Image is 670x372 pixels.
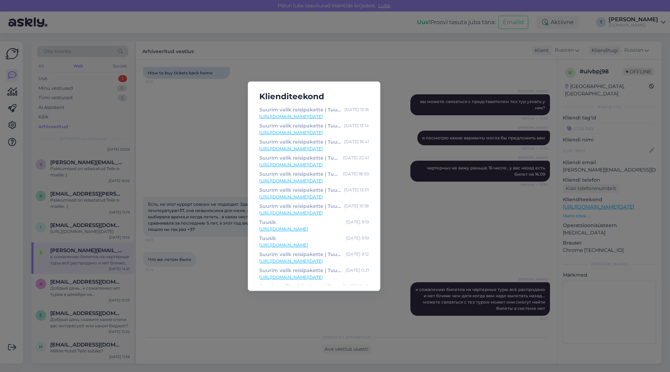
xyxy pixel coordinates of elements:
[259,178,369,184] a: [URL][DOMAIN_NAME][DATE]
[344,106,369,114] div: [DATE] 13:16
[259,242,369,248] a: [URL][DOMAIN_NAME]
[344,122,369,130] div: [DATE] 13:14
[259,106,342,114] div: Suurim valik reisipakette | Tuusik
[346,234,369,242] div: [DATE] 9:19
[343,170,369,178] div: [DATE] 18:59
[259,162,369,168] a: [URL][DOMAIN_NAME][DATE]
[259,122,341,130] div: Suurim valik reisipakette | Tuusik
[259,146,369,152] a: [URL][DOMAIN_NAME][DATE]
[259,154,340,162] div: Suurim valik reisipakette | Tuusik
[259,274,369,280] a: [URL][DOMAIN_NAME][DATE]
[344,138,369,146] div: [DATE] 16:41
[259,186,341,194] div: Suurim valik reisipakette | Tuusik
[259,283,340,290] div: Suurim valik reisipakette | Tuusik
[259,202,341,210] div: Suurim valik reisipakette | Tuusik
[344,186,369,194] div: [DATE] 13:01
[259,250,343,258] div: Suurim valik reisipakette | Tuusik
[259,130,369,136] a: [URL][DOMAIN_NAME][DATE]
[346,250,369,258] div: [DATE] 9:12
[343,154,369,162] div: [DATE] 22:41
[343,283,369,290] div: [DATE] 13:45
[254,90,374,103] h5: Klienditeekond
[259,234,276,242] div: Tuusik
[259,218,276,226] div: Tuusik
[259,170,340,178] div: Suurim valik reisipakette | Tuusik
[346,218,369,226] div: [DATE] 9:19
[345,267,369,274] div: [DATE] 0:21
[344,202,369,210] div: [DATE] 10:18
[259,114,369,120] a: [URL][DOMAIN_NAME][DATE]
[259,210,369,216] a: [URL][DOMAIN_NAME][DATE]
[259,267,343,274] div: Suurim valik reisipakette | Tuusik
[259,194,369,200] a: [URL][DOMAIN_NAME][DATE]
[259,226,369,232] a: [URL][DOMAIN_NAME]
[259,138,341,146] div: Suurim valik reisipakette | Tuusik
[259,258,369,264] a: [URL][DOMAIN_NAME][DATE]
